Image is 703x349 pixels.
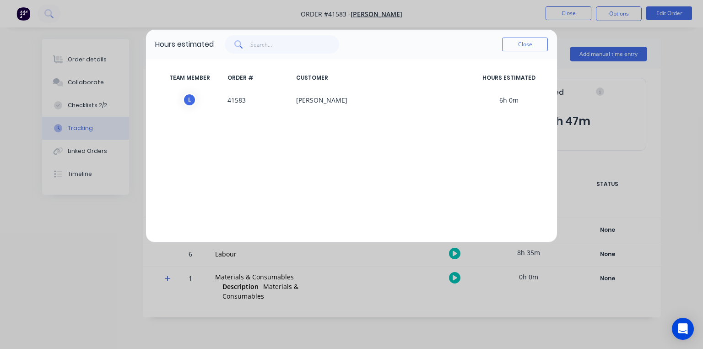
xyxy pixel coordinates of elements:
[250,35,340,54] input: Search...
[502,38,548,51] button: Close
[224,74,292,82] span: ORDER #
[292,93,470,107] span: [PERSON_NAME]
[155,39,214,50] div: Hours estimated
[470,74,548,82] span: HOURS ESTIMATED
[672,318,694,340] div: Open Intercom Messenger
[470,93,548,107] span: 6h 0m
[224,93,292,107] span: 41583
[292,74,470,82] span: CUSTOMER
[155,74,224,82] span: TEAM MEMBER
[183,93,196,107] div: L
